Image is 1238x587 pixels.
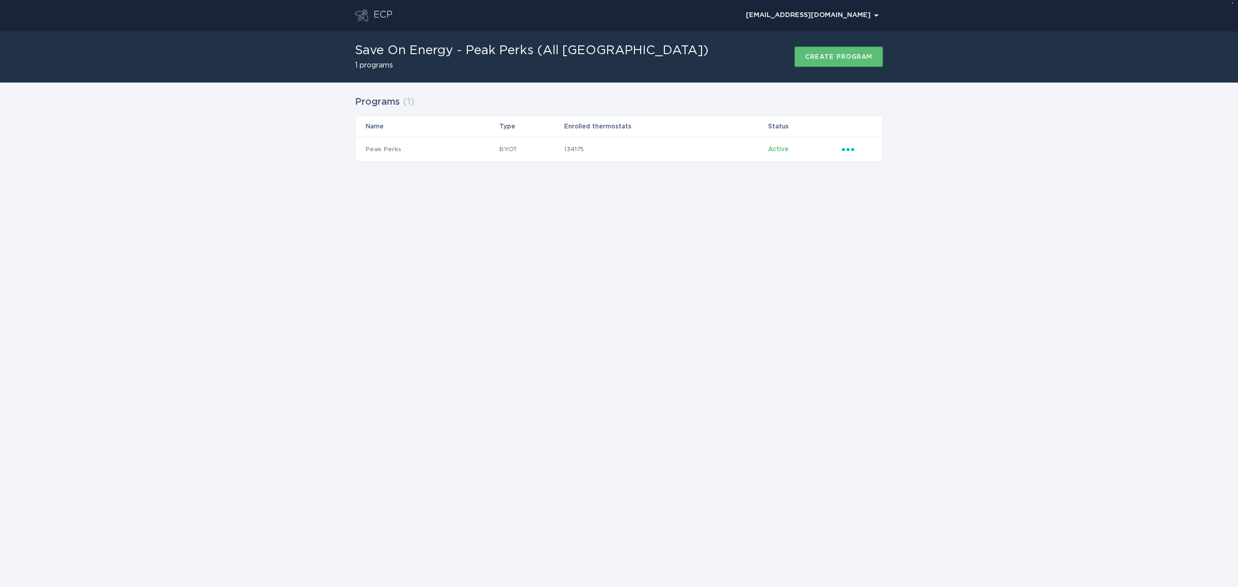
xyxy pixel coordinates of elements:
div: Create program [805,54,872,60]
div: [EMAIL_ADDRESS][DOMAIN_NAME] [746,12,878,19]
tr: Table Headers [355,116,883,137]
td: 134175 [564,137,768,161]
span: ( 1 ) [403,97,414,107]
span: Active [768,146,789,152]
div: Popover menu [741,8,883,23]
td: BYOT [499,137,564,161]
th: Status [768,116,841,137]
button: Go to dashboard [355,9,368,22]
th: Name [355,116,499,137]
h2: Programs [355,93,400,111]
tr: 17f24b97e58a414881f77a8ad59767bc [355,137,883,161]
th: Type [499,116,564,137]
div: ECP [373,9,393,22]
h2: 1 programs [355,62,709,69]
th: Enrolled thermostats [564,116,768,137]
h1: Save On Energy - Peak Perks (All [GEOGRAPHIC_DATA]) [355,44,709,57]
button: Open user account details [741,8,883,23]
td: Peak Perks [355,137,499,161]
button: Create program [794,46,883,67]
div: Popover menu [842,143,872,155]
